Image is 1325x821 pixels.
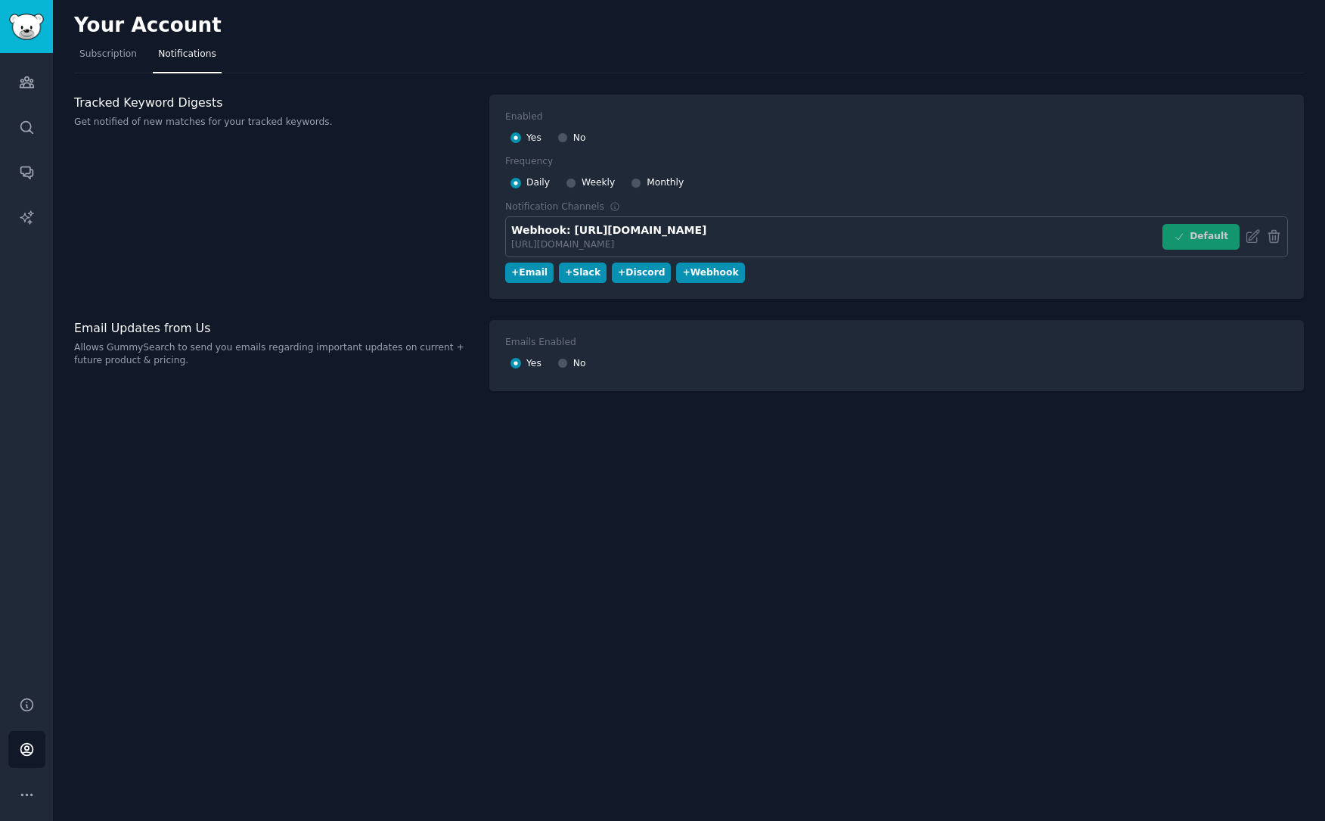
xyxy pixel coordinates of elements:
button: +Webhook [676,263,744,283]
span: Monthly [647,176,684,190]
div: + Webhook [682,266,738,280]
button: +Discord [612,263,671,283]
div: + Discord [618,266,665,280]
a: Subscription [74,42,142,73]
span: Yes [526,132,541,145]
div: + Slack [565,266,600,280]
img: GummySearch logo [9,14,44,40]
h2: Your Account [74,14,222,38]
span: Subscription [79,48,137,61]
div: Emails Enabled [505,336,576,350]
a: Notifications [153,42,222,73]
span: Notifications [158,48,216,61]
h3: Tracked Keyword Digests [74,95,473,110]
div: Notification Channels [505,201,620,214]
div: Webhook: [URL][DOMAIN_NAME] [511,222,706,238]
div: Frequency [505,155,553,169]
span: No [573,357,586,371]
span: Yes [526,357,541,371]
span: Daily [526,176,550,190]
div: [URL][DOMAIN_NAME] [511,238,706,252]
p: Get notified of new matches for your tracked keywords. [74,116,473,129]
span: Weekly [582,176,615,190]
span: No [573,132,586,145]
button: +Email [505,263,554,283]
h3: Email Updates from Us [74,320,473,336]
div: Enabled [505,110,543,124]
div: + Email [511,266,548,280]
p: Allows GummySearch to send you emails regarding important updates on current + future product & p... [74,341,473,368]
button: +Slack [559,263,607,283]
